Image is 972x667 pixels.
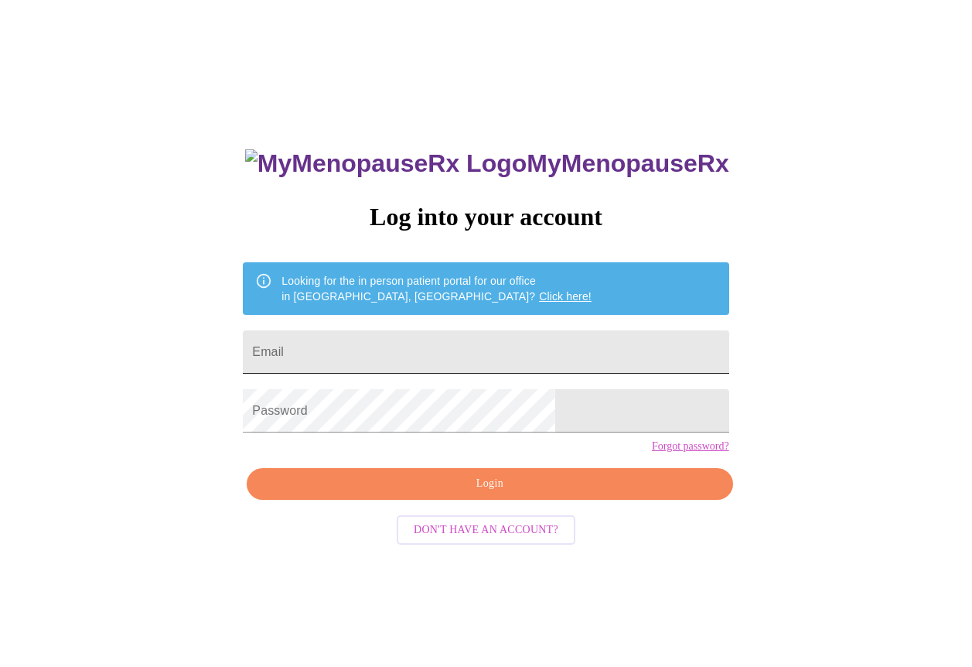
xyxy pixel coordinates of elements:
a: Forgot password? [652,440,729,453]
button: Don't have an account? [397,515,575,546]
img: MyMenopauseRx Logo [245,149,527,178]
h3: Log into your account [243,203,728,231]
a: Click here! [539,290,592,303]
span: Don't have an account? [414,521,558,540]
span: Login [264,474,715,494]
button: Login [247,468,732,500]
h3: MyMenopauseRx [245,149,729,178]
a: Don't have an account? [393,522,579,535]
div: Looking for the in person patient portal for our office in [GEOGRAPHIC_DATA], [GEOGRAPHIC_DATA]? [281,267,592,310]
